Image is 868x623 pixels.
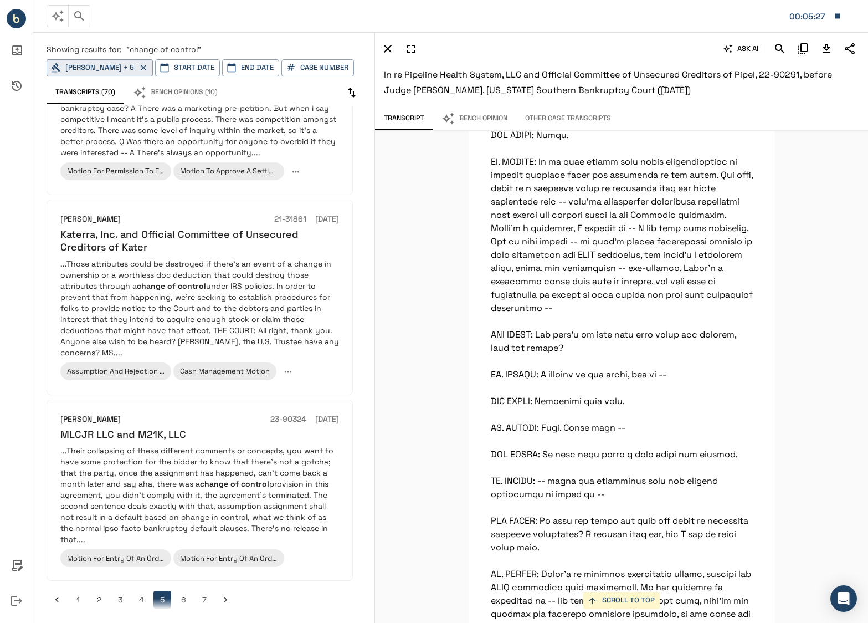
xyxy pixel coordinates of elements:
span: "change of control" [126,44,201,54]
h6: Katerra, Inc. and Official Committee of Unsecured Creditors of Kater [60,228,339,254]
button: Transcript [375,107,433,130]
button: Transcripts (70) [47,81,124,104]
button: Go to page 7 [196,591,213,609]
button: Go to page 6 [174,591,192,609]
span: Assumption And Rejection Procedures [67,366,200,376]
button: Other Case Transcripts [516,107,620,130]
nav: pagination navigation [47,591,353,609]
span: Motion For Entry Of An Order Approving Bidding Procedures, Scheduling An Auction And Sale Hearing... [67,554,698,563]
span: Cash Management Motion [180,366,270,376]
span: Motion To Approve A Settlement With Macquarie [180,166,346,176]
button: SCROLL TO TOP [583,592,660,609]
button: End Date [222,59,279,76]
button: Go to page 1 [69,591,87,609]
button: Bench Opinion [433,107,516,130]
button: Go to next page [217,591,234,609]
p: ...A Yes, as a transaction. There was a competitive process and I believe that it is a fair marke... [60,69,339,158]
div: Open Intercom Messenger [830,585,857,612]
button: Matter: 053064-0020 [784,4,847,28]
span: Showing results for: [47,44,122,54]
p: ...Their collapsing of these different comments or concepts, you want to have some protection for... [60,445,339,545]
h6: 23-90324 [270,413,306,426]
button: Share Transcript [840,39,859,58]
h6: MLCJR LLC and M21K, LLC [60,428,186,441]
span: In re Pipeline Health System, LLC and Official Committee of Unsecured Creditors of Pipel, 22-9029... [384,69,832,96]
em: change of control [137,281,206,291]
button: Go to page 4 [132,591,150,609]
button: Copy Citation [794,39,813,58]
div: Matter: 053064-0020 [789,9,828,24]
em: change of control [200,479,269,489]
h6: [DATE] [315,413,339,426]
button: Start Date [155,59,220,76]
button: [PERSON_NAME] + 5 [47,59,153,76]
button: Go to page 2 [90,591,108,609]
h6: 21-31861 [274,213,306,226]
button: Search [771,39,789,58]
h6: [PERSON_NAME] [60,213,121,226]
p: ...Those attributes could be destroyed if there's an event of a change in ownership or a worthles... [60,258,339,358]
button: page 5 [153,591,171,609]
button: Case Number [281,59,354,76]
h6: [DATE] [315,213,339,226]
button: Bench Opinions (10) [124,81,227,104]
button: Download Transcript [817,39,836,58]
button: Go to page 3 [111,591,129,609]
span: Motion For Permission To Enter Into A New Lease [67,166,234,176]
button: ASK AI [721,39,761,58]
h6: [PERSON_NAME] [60,413,121,426]
button: Go to previous page [48,591,66,609]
